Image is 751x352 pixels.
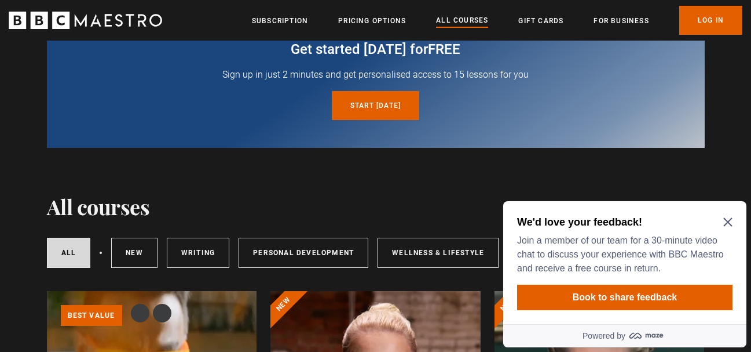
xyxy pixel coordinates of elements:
a: Powered by maze [5,128,248,151]
a: New [111,238,157,268]
nav: Primary [252,6,742,35]
a: Wellness & Lifestyle [378,238,499,268]
button: Close Maze Prompt [225,21,234,30]
a: Gift Cards [518,15,563,27]
a: Subscription [252,15,308,27]
button: Book to share feedback [19,88,234,114]
a: All Courses [436,14,488,27]
h1: All courses [47,194,150,219]
a: Writing [167,238,229,268]
h2: Get started [DATE] for [75,40,677,59]
h2: We'd love your feedback! [19,19,229,32]
a: For business [594,15,649,27]
span: free [428,41,460,57]
a: All [47,238,91,268]
div: Optional study invitation [5,5,248,151]
svg: BBC Maestro [9,12,162,29]
p: Join a member of our team for a 30-minute video chat to discuss your experience with BBC Maestro ... [19,37,229,79]
a: Pricing Options [338,15,406,27]
p: Best value [61,305,122,326]
a: Log In [679,6,742,35]
p: Sign up in just 2 minutes and get personalised access to 15 lessons for you [75,68,677,82]
a: Start [DATE] [332,91,419,120]
a: Personal Development [239,238,368,268]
